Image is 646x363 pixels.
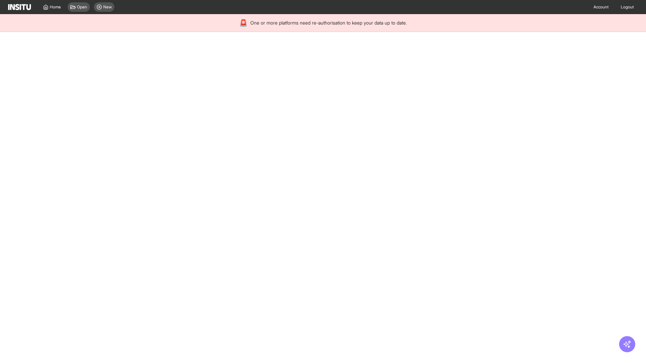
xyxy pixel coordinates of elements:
[50,4,61,10] span: Home
[239,18,248,28] div: 🚨
[103,4,112,10] span: New
[77,4,87,10] span: Open
[8,4,31,10] img: Logo
[250,19,407,26] span: One or more platforms need re-authorisation to keep your data up to date.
